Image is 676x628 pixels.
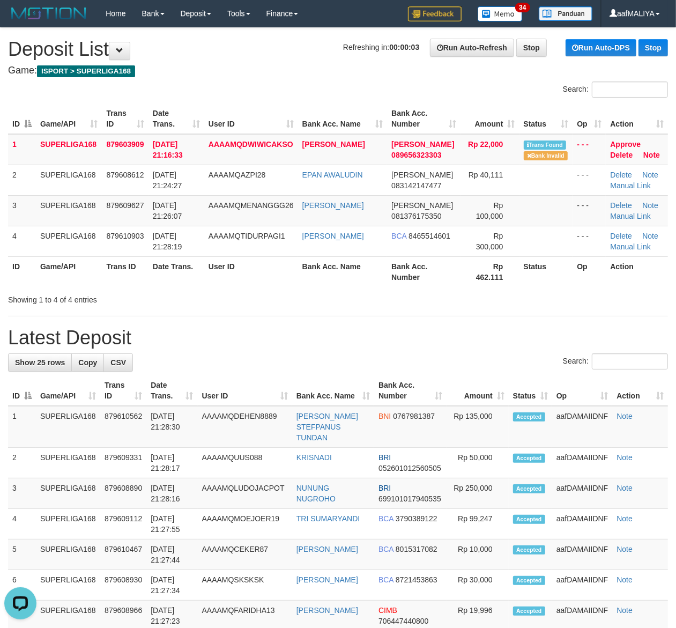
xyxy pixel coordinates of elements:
[292,375,374,406] th: Bank Acc. Name: activate to sort column ascending
[389,43,419,51] strong: 00:00:03
[606,104,668,134] th: Action: activate to sort column ascending
[642,232,658,240] a: Note
[36,134,102,165] td: SUPERLIGA168
[71,353,104,372] a: Copy
[513,412,545,422] span: Accepted
[513,515,545,524] span: Accepted
[106,171,144,179] span: 879608612
[513,484,545,493] span: Accepted
[519,256,573,287] th: Status
[209,232,285,240] span: AAAAMQTIDURPAGI1
[36,540,100,570] td: SUPERLIGA168
[298,256,388,287] th: Bank Acc. Name
[198,406,292,448] td: AAAAMQDEHEN8889
[153,201,182,220] span: [DATE] 21:26:07
[106,201,144,210] span: 879609627
[302,171,363,179] a: EPAN AWALUDIN
[36,570,100,601] td: SUPERLIGA168
[106,140,144,149] span: 879603909
[638,39,668,56] a: Stop
[447,540,509,570] td: Rp 10,000
[616,453,633,462] a: Note
[478,6,523,21] img: Button%20Memo.svg
[469,171,503,179] span: Rp 40,111
[476,232,503,251] span: Rp 300,000
[610,181,651,190] a: Manual Link
[302,140,365,149] a: [PERSON_NAME]
[566,39,636,56] a: Run Auto-DPS
[296,514,360,523] a: TRI SUMARYANDI
[610,201,632,210] a: Delete
[573,165,606,195] td: - - -
[552,570,612,601] td: aafDAMAIIDNF
[8,540,36,570] td: 5
[36,509,100,540] td: SUPERLIGA168
[8,570,36,601] td: 6
[378,606,397,615] span: CIMB
[610,232,632,240] a: Delete
[8,165,36,195] td: 2
[148,104,204,134] th: Date Trans.: activate to sort column ascending
[378,617,428,625] span: Copy 706447440800 to clipboard
[378,412,391,420] span: BNI
[563,82,668,98] label: Search:
[592,353,668,370] input: Search:
[524,141,567,150] span: Similar transaction found
[8,290,273,305] div: Showing 1 to 4 of 4 entries
[519,104,573,134] th: Status: activate to sort column ascending
[153,171,182,190] span: [DATE] 21:24:27
[391,212,441,220] span: Copy 081376175350 to clipboard
[198,375,292,406] th: User ID: activate to sort column ascending
[102,104,148,134] th: Trans ID: activate to sort column ascending
[146,540,197,570] td: [DATE] 21:27:44
[8,478,36,509] td: 3
[198,478,292,509] td: AAAAMQLUDOJACPOT
[642,171,658,179] a: Note
[36,448,100,478] td: SUPERLIGA168
[146,509,197,540] td: [DATE] 21:27:55
[153,232,182,251] span: [DATE] 21:28:19
[516,39,547,57] a: Stop
[296,606,358,615] a: [PERSON_NAME]
[100,540,146,570] td: 879610467
[198,540,292,570] td: AAAAMQCEKER87
[573,256,606,287] th: Op
[296,484,336,503] a: NUNUNG NUGROHO
[8,375,36,406] th: ID: activate to sort column descending
[198,509,292,540] td: AAAAMQMOEJOER19
[153,140,183,159] span: [DATE] 21:16:33
[36,406,100,448] td: SUPERLIGA168
[391,232,406,240] span: BCA
[378,575,393,584] span: BCA
[513,454,545,463] span: Accepted
[513,607,545,616] span: Accepted
[552,375,612,406] th: Op: activate to sort column ascending
[592,82,668,98] input: Search:
[509,375,552,406] th: Status: activate to sort column ascending
[198,448,292,478] td: AAAAMQUUS088
[146,406,197,448] td: [DATE] 21:28:30
[8,327,668,349] h1: Latest Deposit
[447,509,509,540] td: Rp 99,247
[552,478,612,509] td: aafDAMAIIDNF
[78,358,97,367] span: Copy
[378,464,441,472] span: Copy 052601012560505 to clipboard
[539,6,592,21] img: panduan.png
[100,478,146,509] td: 879608890
[616,606,633,615] a: Note
[146,478,197,509] td: [DATE] 21:28:16
[36,195,102,226] td: SUPERLIGA168
[447,406,509,448] td: Rp 135,000
[100,375,146,406] th: Trans ID: activate to sort column ascending
[8,5,90,21] img: MOTION_logo.png
[391,181,441,190] span: Copy 083142147477 to clipboard
[513,545,545,555] span: Accepted
[391,201,453,210] span: [PERSON_NAME]
[552,448,612,478] td: aafDAMAIIDNF
[4,4,36,36] button: Open LiveChat chat widget
[8,65,668,76] h4: Game:
[102,256,148,287] th: Trans ID
[612,375,668,406] th: Action: activate to sort column ascending
[8,195,36,226] td: 3
[8,104,36,134] th: ID: activate to sort column descending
